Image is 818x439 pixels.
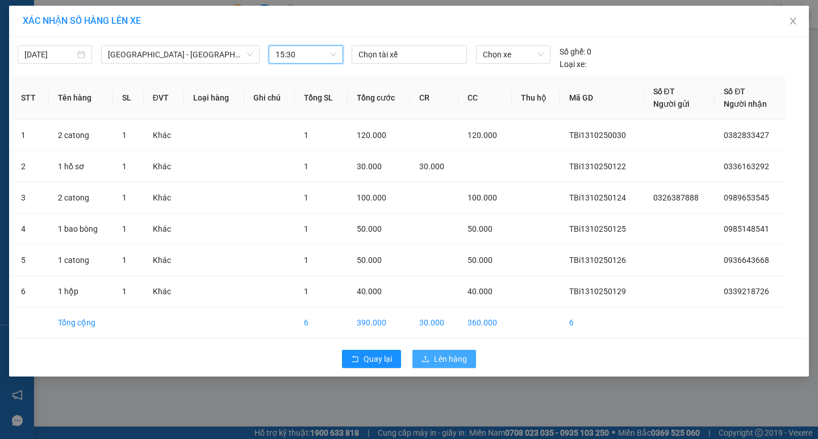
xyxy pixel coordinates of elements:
td: 6 [560,307,644,338]
td: 2 catong [49,182,114,214]
span: 0985148541 [724,224,769,233]
input: 13/10/2025 [24,48,75,61]
span: 30.000 [357,162,382,171]
span: 30.000 [419,162,444,171]
span: Số ĐT [653,87,675,96]
td: 6 [295,307,348,338]
span: 50.000 [357,224,382,233]
th: ĐVT [144,76,184,120]
span: 15:30 [276,46,336,63]
th: CC [458,76,512,120]
span: 1 [122,224,127,233]
span: 1 [304,224,308,233]
button: uploadLên hàng [412,350,476,368]
button: rollbackQuay lại [342,350,401,368]
span: 1 [122,162,127,171]
span: 120.000 [468,131,497,140]
span: 0989653545 [724,193,769,202]
span: VP [PERSON_NAME] - [33,41,139,71]
td: 30.000 [410,307,458,338]
span: Người gửi [653,99,690,108]
span: Gửi [9,46,20,55]
td: 1 hộp [49,276,114,307]
th: Tổng SL [295,76,348,120]
span: 0936643668 [724,256,769,265]
span: 50.000 [468,256,493,265]
span: 0326387888 [653,193,699,202]
th: Tổng cước [348,76,410,120]
span: TBi1310250122 [569,162,626,171]
div: 0 [560,45,591,58]
td: 360.000 [458,307,512,338]
td: 390.000 [348,307,410,338]
span: 0336163292 [724,162,769,171]
span: 1 [304,256,308,265]
td: 4 [12,214,49,245]
th: Tên hàng [49,76,114,120]
span: 50.000 [468,224,493,233]
span: TBi1310250030 [569,131,626,140]
span: 50.000 [357,256,382,265]
span: - [35,77,89,86]
span: Lên hàng [434,353,467,365]
th: CR [410,76,458,120]
td: Khác [144,245,184,276]
th: Ghi chú [244,76,295,120]
span: 1 [304,162,308,171]
span: 1 [304,287,308,296]
span: 0382833427 [724,131,769,140]
span: 14 [PERSON_NAME], [PERSON_NAME] [33,41,139,71]
span: - [33,29,36,39]
span: 1 [122,256,127,265]
span: TBi1310250125 [569,224,626,233]
td: 2 [12,151,49,182]
span: down [247,51,253,58]
span: XÁC NHẬN SỐ HÀNG LÊN XE [23,15,141,26]
span: 100.000 [357,193,386,202]
td: 1 [12,120,49,151]
span: 100.000 [468,193,497,202]
span: 1 [304,193,308,202]
td: 1 catong [49,245,114,276]
td: 1 hồ sơ [49,151,114,182]
span: rollback [351,355,359,364]
span: Người nhận [724,99,767,108]
strong: CÔNG TY VẬN TẢI ĐỨC TRƯỞNG [24,6,147,15]
strong: HOTLINE : [66,16,105,25]
span: 120.000 [357,131,386,140]
span: 40.000 [468,287,493,296]
td: Khác [144,276,184,307]
span: 1 [122,193,127,202]
span: Hà Nội - Thái Thụy (45 chỗ) [108,46,253,63]
span: TBi1310250126 [569,256,626,265]
span: Loại xe: [560,58,586,70]
td: Khác [144,151,184,182]
span: Chọn xe [483,46,543,63]
span: 0339218726 [38,77,89,86]
span: Số ĐT [724,87,745,96]
td: Khác [144,120,184,151]
td: 3 [12,182,49,214]
th: Mã GD [560,76,644,120]
td: 6 [12,276,49,307]
span: close [788,16,798,26]
span: Số ghế: [560,45,585,58]
span: 0339218726 [724,287,769,296]
th: STT [12,76,49,120]
span: Quay lại [364,353,392,365]
th: SL [113,76,144,120]
td: 2 catong [49,120,114,151]
th: Thu hộ [512,76,561,120]
td: Khác [144,214,184,245]
td: 5 [12,245,49,276]
td: 1 bao bòng [49,214,114,245]
span: 1 [304,131,308,140]
span: 40.000 [357,287,382,296]
span: upload [421,355,429,364]
span: TBi1310250129 [569,287,626,296]
span: 1 [122,287,127,296]
td: Tổng cộng [49,307,114,338]
td: Khác [144,182,184,214]
th: Loại hàng [184,76,244,120]
button: Close [777,6,809,37]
